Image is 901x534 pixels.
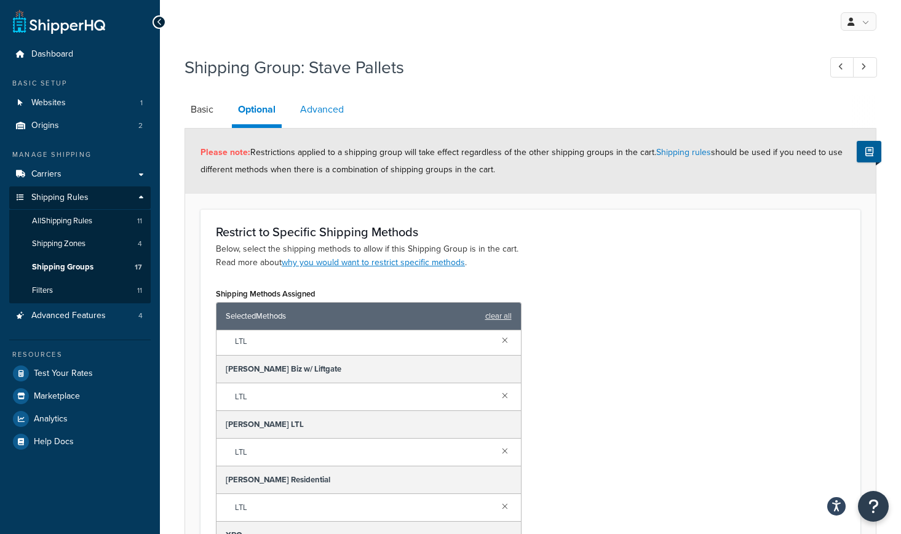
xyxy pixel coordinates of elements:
[216,411,521,439] div: [PERSON_NAME] LTL
[9,186,151,303] li: Shipping Rules
[9,149,151,160] div: Manage Shipping
[185,95,220,124] a: Basic
[32,239,85,249] span: Shipping Zones
[216,289,316,298] label: Shipping Methods Assigned
[857,141,881,162] button: Show Help Docs
[9,305,151,327] a: Advanced Features4
[235,444,492,461] span: LTL
[9,210,151,233] a: AllShipping Rules11
[31,169,62,180] span: Carriers
[31,98,66,108] span: Websites
[31,193,89,203] span: Shipping Rules
[32,216,92,226] span: All Shipping Rules
[31,311,106,321] span: Advanced Features
[34,391,80,402] span: Marketplace
[34,369,93,379] span: Test Your Rates
[200,146,250,159] strong: Please note:
[9,256,151,279] li: Shipping Groups
[185,55,808,79] h1: Shipping Group: Stave Pallets
[9,233,151,255] li: Shipping Zones
[485,308,512,325] a: clear all
[9,431,151,453] a: Help Docs
[32,285,53,296] span: Filters
[138,121,143,131] span: 2
[9,408,151,430] a: Analytics
[9,385,151,407] a: Marketplace
[9,349,151,360] div: Resources
[137,216,142,226] span: 11
[138,311,143,321] span: 4
[216,225,845,239] h3: Restrict to Specific Shipping Methods
[200,146,843,176] span: Restrictions applied to a shipping group will take effect regardless of the other shipping groups...
[135,262,142,273] span: 17
[9,92,151,114] a: Websites1
[216,356,521,383] div: [PERSON_NAME] Biz w/ Liftgate
[9,305,151,327] li: Advanced Features
[9,43,151,66] a: Dashboard
[9,92,151,114] li: Websites
[9,362,151,385] a: Test Your Rates
[138,239,142,249] span: 4
[32,262,93,273] span: Shipping Groups
[9,256,151,279] a: Shipping Groups17
[9,78,151,89] div: Basic Setup
[9,279,151,302] a: Filters11
[235,499,492,516] span: LTL
[137,285,142,296] span: 11
[235,333,492,350] span: LTL
[31,121,59,131] span: Origins
[853,57,877,78] a: Next Record
[216,466,521,494] div: [PERSON_NAME] Residential
[216,242,845,269] p: Below, select the shipping methods to allow if this Shipping Group is in the cart. Read more about .
[282,256,465,269] a: why you would want to restrict specific methods
[34,414,68,424] span: Analytics
[294,95,350,124] a: Advanced
[140,98,143,108] span: 1
[9,233,151,255] a: Shipping Zones4
[232,95,282,128] a: Optional
[235,388,492,405] span: LTL
[226,308,479,325] span: Selected Methods
[9,279,151,302] li: Filters
[9,114,151,137] li: Origins
[9,186,151,209] a: Shipping Rules
[31,49,73,60] span: Dashboard
[34,437,74,447] span: Help Docs
[9,114,151,137] a: Origins2
[830,57,854,78] a: Previous Record
[656,146,711,159] a: Shipping rules
[9,163,151,186] a: Carriers
[858,491,889,522] button: Open Resource Center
